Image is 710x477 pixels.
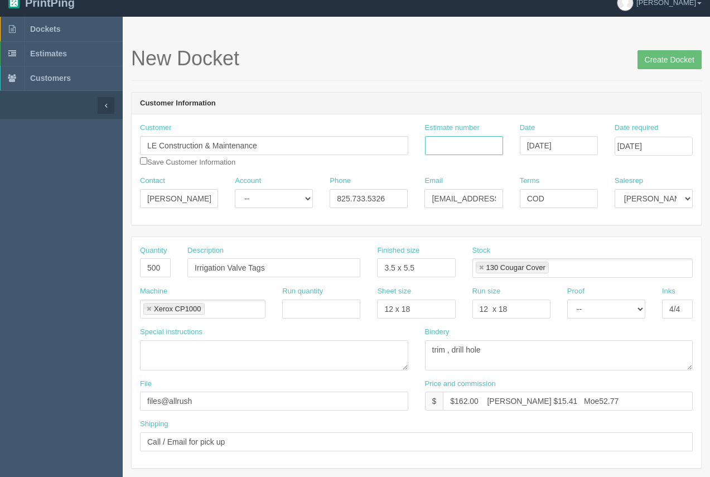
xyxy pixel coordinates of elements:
textarea: 3M lam, weed, mask - ARB [425,340,693,370]
label: Stock [472,245,491,256]
span: Dockets [30,25,60,33]
label: Phone [330,176,351,186]
div: 130 Cougar Cover [486,264,545,271]
label: Account [235,176,261,186]
div: Xerox CP1000 [154,305,201,312]
label: Salesrep [615,176,643,186]
div: $ [425,392,443,411]
label: Run size [472,286,501,297]
label: Finished size [377,245,419,256]
label: Shipping [140,419,168,430]
span: Customers [30,74,71,83]
label: Description [187,245,224,256]
header: Customer Information [132,93,701,115]
label: Estimate number [425,123,480,133]
label: Bindery [425,327,450,338]
label: Date required [615,123,659,133]
h1: New Docket [131,47,702,70]
label: Run quantity [282,286,323,297]
label: Contact [140,176,165,186]
textarea: 4/0 - print and cut after [PERSON_NAME] [140,340,408,370]
label: File [140,379,152,389]
div: Save Customer Information [140,123,408,167]
label: Proof [567,286,585,297]
label: Price and commission [425,379,496,389]
label: Terms [520,176,539,186]
label: Machine [140,286,167,297]
label: Special instructions [140,327,202,338]
label: Quantity [140,245,167,256]
label: Inks [662,286,675,297]
label: Email [424,176,443,186]
label: Customer [140,123,171,133]
input: Create Docket [637,50,702,69]
label: Sheet size [377,286,411,297]
input: Enter customer name [140,136,408,155]
label: Date [520,123,535,133]
span: Estimates [30,49,67,58]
